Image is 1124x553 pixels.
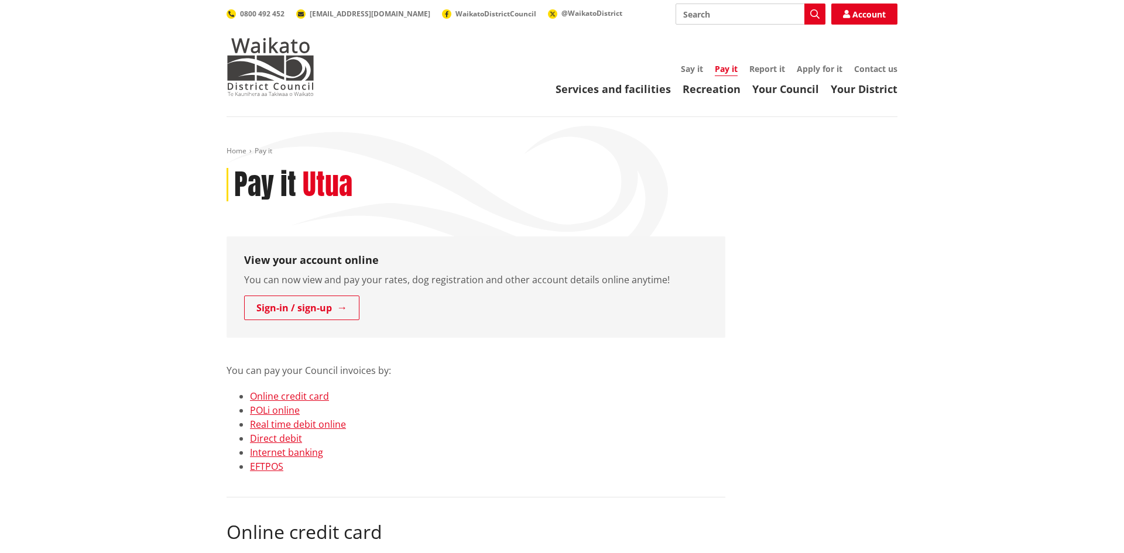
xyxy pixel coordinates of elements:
[681,63,703,74] a: Say it
[250,404,300,417] a: POLi online
[250,418,346,431] a: Real time debit online
[715,63,738,76] a: Pay it
[303,168,352,202] h2: Utua
[227,349,725,377] p: You can pay your Council invoices by:
[250,446,323,459] a: Internet banking
[296,9,430,19] a: [EMAIL_ADDRESS][DOMAIN_NAME]
[250,432,302,445] a: Direct debit
[676,4,825,25] input: Search input
[752,82,819,96] a: Your Council
[548,8,622,18] a: @WaikatoDistrict
[250,460,283,473] a: EFTPOS
[227,37,314,96] img: Waikato District Council - Te Kaunihera aa Takiwaa o Waikato
[455,9,536,19] span: WaikatoDistrictCouncil
[227,9,285,19] a: 0800 492 452
[244,273,708,287] p: You can now view and pay your rates, dog registration and other account details online anytime!
[240,9,285,19] span: 0800 492 452
[442,9,536,19] a: WaikatoDistrictCouncil
[797,63,842,74] a: Apply for it
[227,521,725,543] h2: Online credit card
[227,146,246,156] a: Home
[831,82,897,96] a: Your District
[234,168,296,202] h1: Pay it
[227,146,897,156] nav: breadcrumb
[683,82,741,96] a: Recreation
[250,390,329,403] a: Online credit card
[244,296,359,320] a: Sign-in / sign-up
[854,63,897,74] a: Contact us
[310,9,430,19] span: [EMAIL_ADDRESS][DOMAIN_NAME]
[561,8,622,18] span: @WaikatoDistrict
[749,63,785,74] a: Report it
[556,82,671,96] a: Services and facilities
[244,254,708,267] h3: View your account online
[831,4,897,25] a: Account
[255,146,272,156] span: Pay it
